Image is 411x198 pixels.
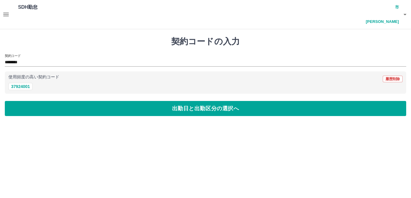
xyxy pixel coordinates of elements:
[8,83,32,90] button: 37924001
[8,75,59,79] p: 使用頻度の高い契約コード
[5,36,406,47] h1: 契約コードの入力
[383,76,403,82] button: 履歴削除
[5,53,21,58] h2: 契約コード
[5,101,406,116] button: 出勤日と出勤区分の選択へ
